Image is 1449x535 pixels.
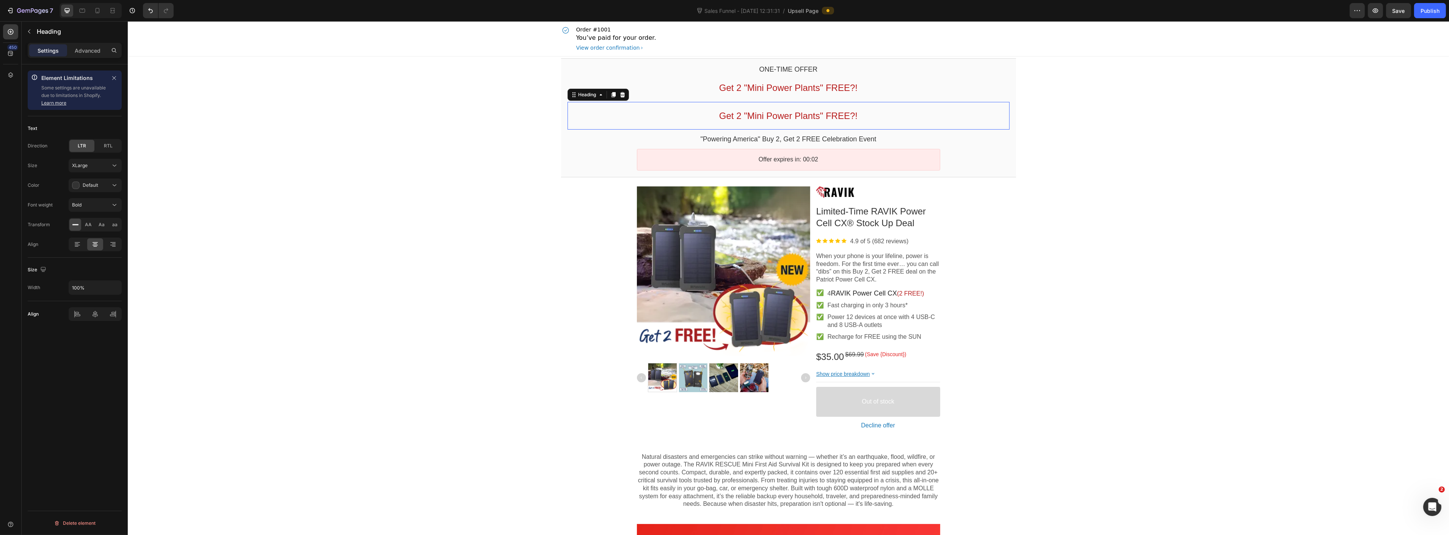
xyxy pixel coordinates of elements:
div: View order confirmation [448,23,512,30]
p: 4 [700,268,797,277]
button: Decline offer [688,397,812,411]
div: Width [28,284,40,291]
span: Save [1393,8,1405,14]
p: Fast charging in only 3 hours* [700,280,780,288]
button: Out of stock [688,366,812,396]
bdo: Show price breakdown [688,350,742,356]
span: Bold [72,202,82,208]
div: Font weight [28,202,53,208]
bdo: Limited-Time RAVIK Power Cell CX® Stock Up Deal [688,185,798,207]
div: Size [28,265,48,275]
span: ✅ [688,268,696,275]
iframe: Design area [128,21,1449,535]
div: Publish [1421,7,1440,15]
span: ✅ [688,281,696,287]
span: aa [113,221,118,228]
div: 450 [7,44,18,50]
div: Direction [28,142,47,149]
div: Text [28,125,37,132]
div: Size [28,162,37,169]
p: Recharge for FREE using the SUN [700,312,793,320]
button: Save [1386,3,1411,18]
div: Align [28,241,38,248]
img: gp-arrow-prev [509,352,518,361]
div: Rich Text Editor. Editing area: main [700,292,812,308]
input: Auto [69,281,121,294]
div: Align [28,311,39,318]
span: RAVIK Power Cell CX [703,268,770,276]
div: Color [28,182,39,189]
span: Upsell Page [788,7,819,15]
button: Bold [69,198,122,212]
div: Rich Text Editor. Editing area: main [700,280,780,288]
bdo: Decline offer [733,400,767,408]
div: Transform [28,221,50,228]
img: gp-arrow-next [673,352,682,361]
span: (2 FREE!) [769,269,796,275]
div: Heading [449,70,470,76]
bdo: $35.00 [688,330,716,341]
p: Heading [37,27,119,36]
div: Rich Text Editor. Editing area: main [440,61,882,72]
span: Get 2 "Mini Power Plants" FREE?! [591,61,730,72]
span: ✅ [688,312,696,319]
span: 2 [1439,487,1445,493]
button: Default [69,178,122,192]
p: 7 [50,6,53,15]
p: Settings [38,47,59,55]
p: 4.9 of 5 (682 reviews) [723,216,781,224]
bdo: Out of stock [734,377,766,385]
span: XLarge [72,163,88,168]
p: Natural disasters and emergencies can strike without warning — whether it’s an earthquake, flood,... [509,432,812,487]
div: Rich Text Editor. Editing area: main [700,312,793,320]
span: Default [83,182,98,188]
p: When your phone is your lifeline, power is freedom. For the first time ever… you can call “dibs” ... [688,231,812,263]
span: / [783,7,785,15]
div: Delete element [54,519,96,528]
button: Delete element [28,517,122,529]
p: Power 12 devices at once with 4 USB-C and 8 USB-A outlets [700,292,812,308]
span: Get 2 "Mini Power Plants" FREE?! [591,89,730,100]
bdo: (Save {Discount}) [737,330,779,336]
button: XLarge [69,159,122,172]
span: Sales Funnel - [DATE] 12:31:31 [703,7,782,15]
bdo: $69.99 [718,330,736,336]
bdo: "Powering America" Buy 2, Get 2 FREE Celebration Event [573,114,749,122]
bdo: One-time Offer [632,44,690,52]
p: Some settings are unavailable due to limitations in Shopify. [41,84,107,107]
a: Learn more [41,100,66,106]
span: AA [85,221,92,228]
iframe: Intercom live chat [1423,498,1441,516]
span: Aa [99,221,105,228]
span: RTL [104,142,113,149]
button: Publish [1414,3,1446,18]
div: Rich Text Editor. Editing area: main [700,268,797,277]
div: Rich Text Editor. Editing area: main [688,231,812,263]
p: Element Limitations [41,74,107,83]
span: LTR [78,142,86,149]
button: 7 [3,3,56,18]
span: ✅ [688,293,696,299]
bdo: Offer expires in: 00:02 [631,135,690,141]
div: Undo/Redo [143,3,174,18]
p: Advanced [75,47,100,55]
